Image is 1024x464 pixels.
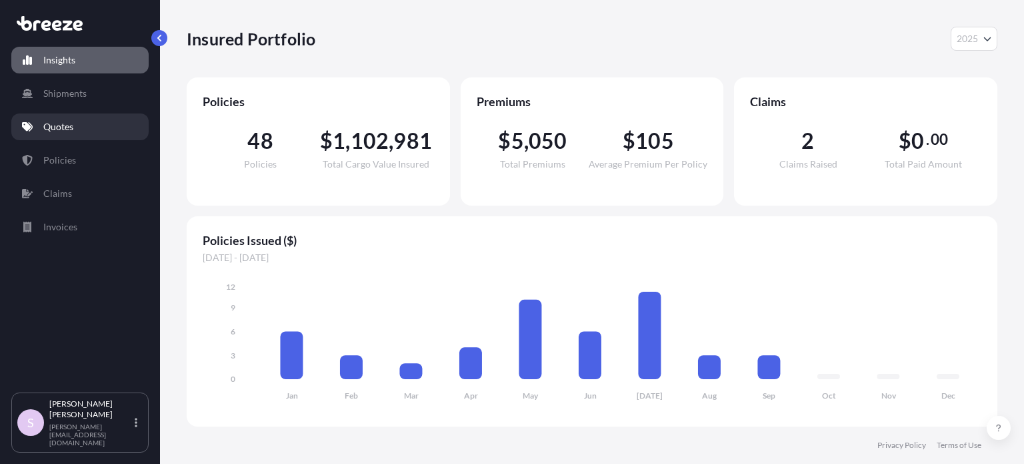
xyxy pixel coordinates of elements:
p: Invoices [43,220,77,234]
span: Claims Raised [779,160,837,169]
span: Policies [244,160,277,169]
span: , [524,130,529,152]
span: $ [320,130,333,152]
span: 105 [635,130,674,152]
span: , [389,130,393,152]
span: 2 [801,130,814,152]
span: $ [623,130,635,152]
span: , [345,130,350,152]
span: [DATE] - [DATE] [203,251,981,264]
a: Shipments [11,80,149,107]
tspan: Sep [763,391,775,401]
tspan: Jun [584,391,597,401]
span: 102 [351,130,389,152]
p: Insured Portfolio [187,28,315,49]
span: Policies [203,93,434,109]
tspan: 6 [231,326,235,336]
p: [PERSON_NAME] [PERSON_NAME] [49,399,132,420]
span: Total Premiums [500,160,565,169]
span: 48 [247,130,273,152]
p: Policies [43,154,76,167]
span: Claims [750,93,981,109]
button: Year Selector [951,27,997,51]
tspan: Nov [881,391,897,401]
a: Terms of Use [937,440,981,451]
p: [PERSON_NAME][EMAIL_ADDRESS][DOMAIN_NAME] [49,423,132,447]
tspan: May [523,391,539,401]
span: Total Paid Amount [885,160,962,169]
a: Privacy Policy [877,440,926,451]
span: $ [498,130,511,152]
a: Claims [11,180,149,207]
span: 0 [911,130,924,152]
p: Quotes [43,120,73,134]
tspan: 9 [231,302,235,312]
span: Premiums [477,93,708,109]
tspan: Mar [404,391,419,401]
a: Insights [11,47,149,73]
tspan: [DATE] [637,391,663,401]
span: 1 [333,130,345,152]
p: Shipments [43,87,87,100]
span: S [27,416,34,429]
a: Invoices [11,214,149,240]
tspan: Aug [702,391,717,401]
span: Total Cargo Value Insured [323,160,429,169]
tspan: Dec [941,391,955,401]
span: 981 [393,130,432,152]
a: Quotes [11,113,149,140]
tspan: Oct [822,391,836,401]
a: Policies [11,147,149,174]
span: 050 [529,130,567,152]
span: Policies Issued ($) [203,232,981,248]
span: 2025 [957,32,978,45]
tspan: 12 [226,282,235,292]
tspan: Feb [345,391,358,401]
p: Insights [43,53,75,67]
span: 5 [511,130,524,152]
p: Claims [43,187,72,200]
tspan: 3 [231,351,235,361]
span: Average Premium Per Policy [589,160,707,169]
span: 00 [931,134,948,145]
tspan: Jan [286,391,298,401]
span: . [926,134,929,145]
span: $ [899,130,911,152]
tspan: 0 [231,374,235,384]
tspan: Apr [464,391,478,401]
